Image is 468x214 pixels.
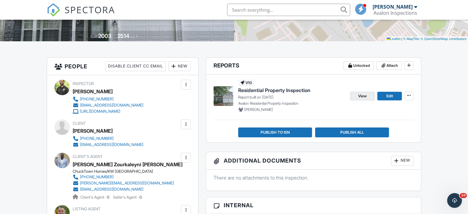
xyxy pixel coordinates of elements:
div: [EMAIL_ADDRESS][DOMAIN_NAME] [80,187,143,192]
span: Client's Agent - [80,195,110,200]
a: [EMAIL_ADDRESS][DOMAIN_NAME] [73,102,143,108]
span: sq. ft. [130,34,139,39]
div: Avalon Inspections [374,10,417,16]
span: Listing Agent [73,207,101,211]
h3: People [47,58,198,75]
div: ChuckTown Homes/KW [GEOGRAPHIC_DATA] [73,169,182,174]
a: [PHONE_NUMBER] [73,135,143,142]
div: New [391,156,414,166]
strong: 0 [139,195,142,200]
span: | [401,37,402,41]
div: [PERSON_NAME][EMAIL_ADDRESS][DOMAIN_NAME] [80,181,174,186]
div: [PERSON_NAME] [73,126,113,135]
span: Seller's Agent - [113,195,142,200]
div: [PHONE_NUMBER] [80,136,114,141]
a: Leaflet [386,37,400,41]
iframe: Intercom live chat [447,193,462,208]
a: [EMAIL_ADDRESS][DOMAIN_NAME] [73,142,143,148]
div: [PHONE_NUMBER] [80,175,114,180]
a: © OpenStreetMap contributors [421,37,466,41]
span: Client's Agent [73,154,103,159]
span: Built [90,34,97,39]
a: [PHONE_NUMBER] [73,174,178,180]
div: [EMAIL_ADDRESS][DOMAIN_NAME] [80,142,143,147]
a: SPECTORA [47,8,115,21]
div: New [168,61,191,71]
span: Inspector [73,81,94,86]
div: Disable Client CC Email [105,61,166,71]
strong: 5 [107,195,110,200]
span: Client [73,121,86,126]
div: [PERSON_NAME] [373,4,413,10]
p: There are no attachments to this inspection. [214,174,414,181]
a: [PERSON_NAME][EMAIL_ADDRESS][DOMAIN_NAME] [73,180,178,186]
a: [EMAIL_ADDRESS][DOMAIN_NAME] [73,186,178,192]
img: The Best Home Inspection Software - Spectora [47,3,60,17]
input: Search everything... [227,4,350,16]
div: [PERSON_NAME] [73,87,113,96]
span: 10 [460,193,467,198]
div: [PERSON_NAME] Zourkaleyni [PERSON_NAME] [73,160,182,169]
div: [EMAIL_ADDRESS][DOMAIN_NAME] [80,103,143,108]
span: SPECTORA [65,3,115,16]
a: [PHONE_NUMBER] [73,96,143,102]
a: © MapTiler [403,37,420,41]
div: 2003 [98,33,111,39]
div: 2514 [117,33,129,39]
h3: Additional Documents [206,152,421,170]
h3: Internal [206,197,421,213]
div: [PHONE_NUMBER] [80,97,114,102]
a: [URL][DOMAIN_NAME] [73,108,143,115]
div: [URL][DOMAIN_NAME] [80,109,120,114]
